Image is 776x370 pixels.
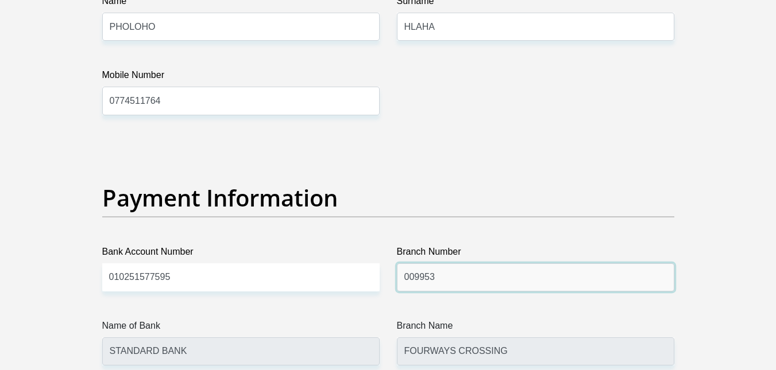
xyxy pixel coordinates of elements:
[397,337,674,365] input: Branch Name
[102,263,380,291] input: Bank Account Number
[102,13,380,41] input: Name
[102,245,380,263] label: Bank Account Number
[397,319,674,337] label: Branch Name
[102,87,380,115] input: Mobile Number
[102,68,380,87] label: Mobile Number
[102,337,380,365] input: Name of Bank
[397,263,674,291] input: Branch Number
[397,13,674,41] input: Surname
[102,184,674,212] h2: Payment Information
[102,319,380,337] label: Name of Bank
[397,245,674,263] label: Branch Number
